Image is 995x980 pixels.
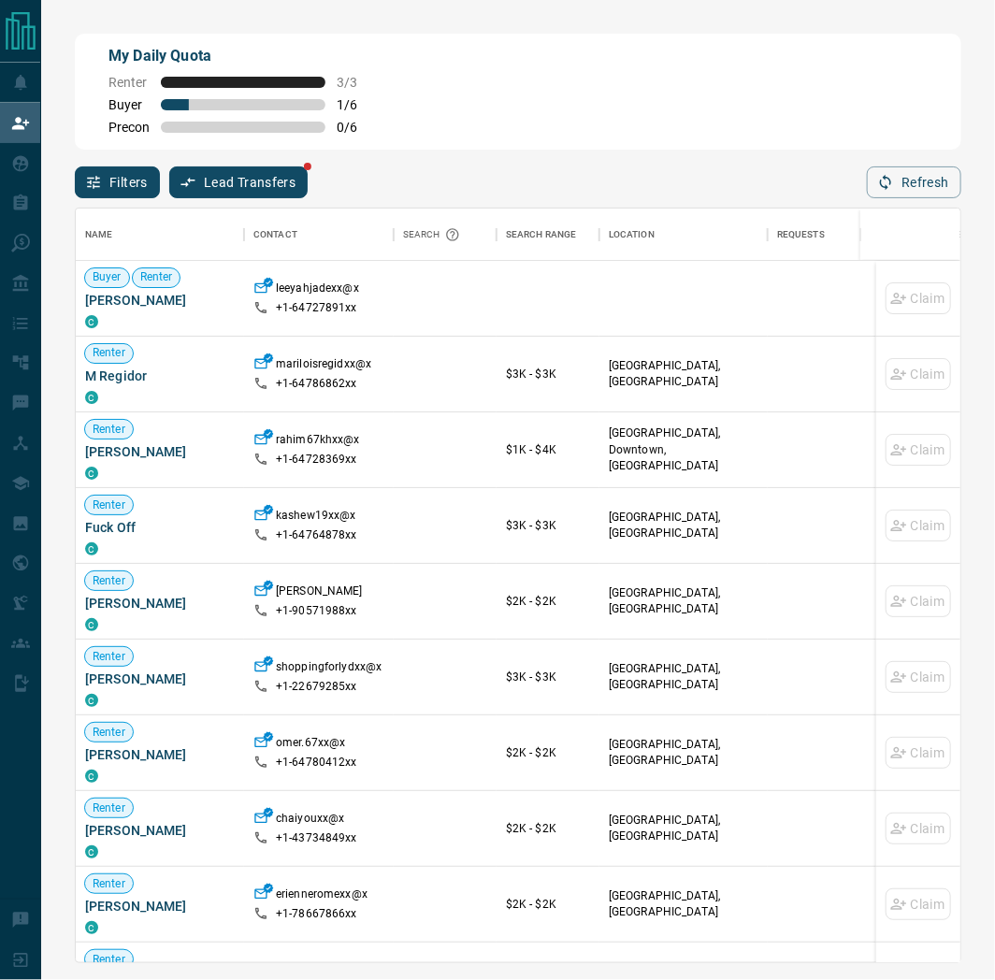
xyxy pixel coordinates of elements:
div: Location [609,209,655,261]
span: Renter [85,497,133,513]
span: Renter [85,800,133,816]
p: +1- 64728369xx [276,452,357,468]
p: [GEOGRAPHIC_DATA], [GEOGRAPHIC_DATA] [609,661,758,693]
p: +1- 22679285xx [276,679,357,695]
p: $2K - $2K [506,896,590,913]
button: Lead Transfers [169,166,309,198]
span: Renter [85,422,133,438]
span: Buyer [85,269,129,285]
p: [GEOGRAPHIC_DATA], [GEOGRAPHIC_DATA] [609,510,758,541]
div: condos.ca [85,315,98,328]
span: [PERSON_NAME] [85,745,235,764]
span: Precon [108,120,150,135]
span: Renter [85,876,133,892]
p: +1- 64764878xx [276,527,357,543]
span: Renter [85,573,133,589]
p: +1- 64786862xx [276,376,357,392]
p: kashew19xx@x [276,508,356,527]
span: [PERSON_NAME] [85,594,235,612]
p: +1- 90571988xx [276,603,357,619]
div: condos.ca [85,770,98,783]
p: leeyahjadexx@x [276,281,359,300]
p: $3K - $3K [506,366,590,382]
button: Filters [75,166,160,198]
p: erienneromexx@x [276,886,368,906]
p: +1- 43734849xx [276,830,357,846]
button: Refresh [867,166,961,198]
div: condos.ca [85,391,98,404]
div: Search [403,209,465,261]
span: 3 / 3 [337,75,378,90]
span: Renter [108,75,150,90]
span: Buyer [108,97,150,112]
span: [PERSON_NAME] [85,442,235,461]
div: condos.ca [85,542,98,555]
p: chaiyouxx@x [276,811,344,830]
span: Renter [85,952,133,968]
span: 1 / 6 [337,97,378,112]
span: [PERSON_NAME] [85,670,235,688]
p: +1- 78667866xx [276,906,357,922]
p: +1- 64727891xx [276,300,357,316]
div: Name [85,209,113,261]
div: Contact [253,209,297,261]
p: $3K - $3K [506,669,590,685]
div: Contact [244,209,394,261]
div: condos.ca [85,921,98,934]
p: [PERSON_NAME] [276,584,363,603]
span: [PERSON_NAME] [85,821,235,840]
div: Location [599,209,768,261]
div: condos.ca [85,467,98,480]
div: Name [76,209,244,261]
span: 0 / 6 [337,120,378,135]
span: Renter [85,345,133,361]
span: Renter [133,269,180,285]
span: Renter [85,725,133,741]
div: condos.ca [85,694,98,707]
span: [PERSON_NAME] [85,897,235,915]
p: [GEOGRAPHIC_DATA], [GEOGRAPHIC_DATA] [609,585,758,617]
span: M Regidor [85,367,235,385]
p: [GEOGRAPHIC_DATA], [GEOGRAPHIC_DATA] [609,358,758,390]
p: $2K - $2K [506,744,590,761]
p: My Daily Quota [108,45,378,67]
p: shoppingforlydxx@x [276,659,382,679]
p: rahim67khxx@x [276,432,360,452]
p: [GEOGRAPHIC_DATA], [GEOGRAPHIC_DATA] [609,888,758,920]
p: +1- 64780412xx [276,755,357,771]
p: [GEOGRAPHIC_DATA], Downtown, [GEOGRAPHIC_DATA] [609,425,758,473]
p: [GEOGRAPHIC_DATA], [GEOGRAPHIC_DATA] [609,813,758,844]
div: Requests [777,209,825,261]
p: $3K - $3K [506,517,590,534]
span: Fuck Off [85,518,235,537]
p: $2K - $2K [506,820,590,837]
p: [GEOGRAPHIC_DATA], [GEOGRAPHIC_DATA] [609,737,758,769]
div: Requests [768,209,936,261]
span: Renter [85,649,133,665]
div: condos.ca [85,618,98,631]
p: $1K - $4K [506,441,590,458]
p: omer.67xx@x [276,735,345,755]
div: Search Range [497,209,599,261]
div: Search Range [506,209,577,261]
span: [PERSON_NAME] [85,291,235,310]
p: mariloisregidxx@x [276,356,371,376]
p: $2K - $2K [506,593,590,610]
div: condos.ca [85,845,98,858]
